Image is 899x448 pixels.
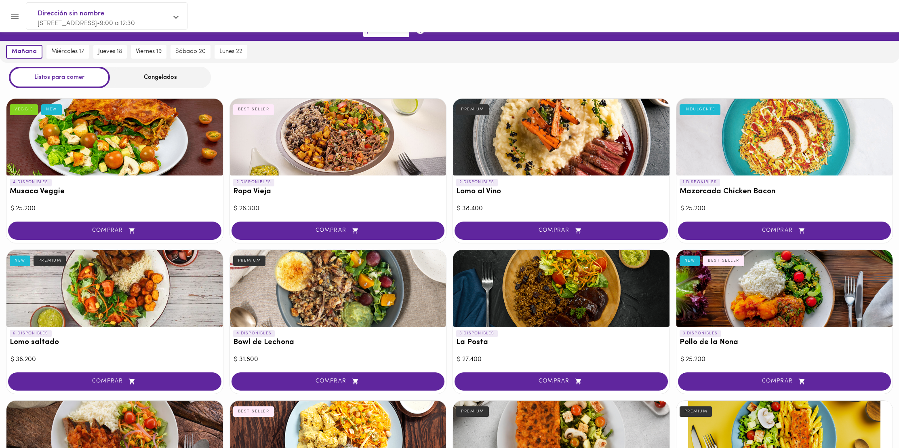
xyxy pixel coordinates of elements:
div: $ 27.400 [457,355,665,364]
button: lunes 22 [215,45,247,59]
h3: Lomo al Vino [456,188,666,196]
button: sábado 20 [171,45,211,59]
span: COMPRAR [18,227,211,234]
button: COMPRAR [8,372,221,391]
div: Mazorcada Chicken Bacon [676,99,893,175]
span: COMPRAR [465,378,658,385]
h3: Ropa Vieja [233,188,443,196]
div: $ 36.200 [11,355,219,364]
div: BEST SELLER [233,104,274,115]
h3: Lomo saltado [10,338,220,347]
button: COMPRAR [455,372,668,391]
p: 1 DISPONIBLES [680,179,720,186]
span: COMPRAR [18,378,211,385]
div: BEST SELLER [703,256,744,266]
p: 4 DISPONIBLES [10,179,52,186]
div: $ 31.800 [234,355,442,364]
span: [STREET_ADDRESS] • 9:00 a 12:30 [38,20,135,27]
button: COMPRAR [8,222,221,240]
iframe: Messagebird Livechat Widget [852,401,891,440]
h3: Pollo de la Nona [680,338,890,347]
div: INDULGENTE [680,104,720,115]
p: 6 DISPONIBLES [10,330,52,337]
span: COMPRAR [242,378,435,385]
div: PREMIUM [456,104,489,115]
span: lunes 22 [219,48,242,55]
button: COMPRAR [678,372,891,391]
div: Lomo saltado [6,250,223,327]
div: NEW [680,256,700,266]
p: 2 DISPONIBLES [233,179,275,186]
span: miércoles 17 [51,48,84,55]
span: jueves 18 [98,48,122,55]
button: mañana [6,45,42,59]
button: COMPRAR [232,372,445,391]
div: Lomo al Vino [453,99,670,175]
span: COMPRAR [242,227,435,234]
h3: Bowl de Lechona [233,338,443,347]
div: PREMIUM [456,406,489,417]
div: NEW [41,104,62,115]
p: 2 DISPONIBLES [456,179,498,186]
div: NEW [10,256,30,266]
button: miércoles 17 [46,45,89,59]
button: COMPRAR [232,222,445,240]
p: 3 DISPONIBLES [680,330,721,337]
div: $ 25.200 [680,355,889,364]
div: PREMIUM [233,256,266,266]
div: PREMIUM [680,406,712,417]
div: La Posta [453,250,670,327]
div: Pollo de la Nona [676,250,893,327]
h3: Musaca Veggie [10,188,220,196]
div: $ 26.300 [234,204,442,213]
p: 4 DISPONIBLES [233,330,275,337]
button: COMPRAR [455,222,668,240]
span: COMPRAR [688,378,881,385]
span: Dirección sin nombre [38,8,168,19]
h3: La Posta [456,338,666,347]
h3: Mazorcada Chicken Bacon [680,188,890,196]
div: $ 25.200 [680,204,889,213]
button: Menu [5,6,25,26]
div: Congelados [110,67,211,88]
div: Bowl de Lechona [230,250,446,327]
div: $ 38.400 [457,204,665,213]
div: $ 25.200 [11,204,219,213]
p: 3 DISPONIBLES [456,330,498,337]
button: viernes 19 [131,45,166,59]
div: BEST SELLER [233,406,274,417]
div: Musaca Veggie [6,99,223,175]
span: viernes 19 [136,48,162,55]
span: COMPRAR [465,227,658,234]
div: Listos para comer [9,67,110,88]
span: COMPRAR [688,227,881,234]
div: VEGGIE [10,104,38,115]
span: sábado 20 [175,48,206,55]
span: mañana [12,48,37,55]
button: COMPRAR [678,222,891,240]
div: Ropa Vieja [230,99,446,175]
div: PREMIUM [34,256,66,266]
button: jueves 18 [93,45,127,59]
